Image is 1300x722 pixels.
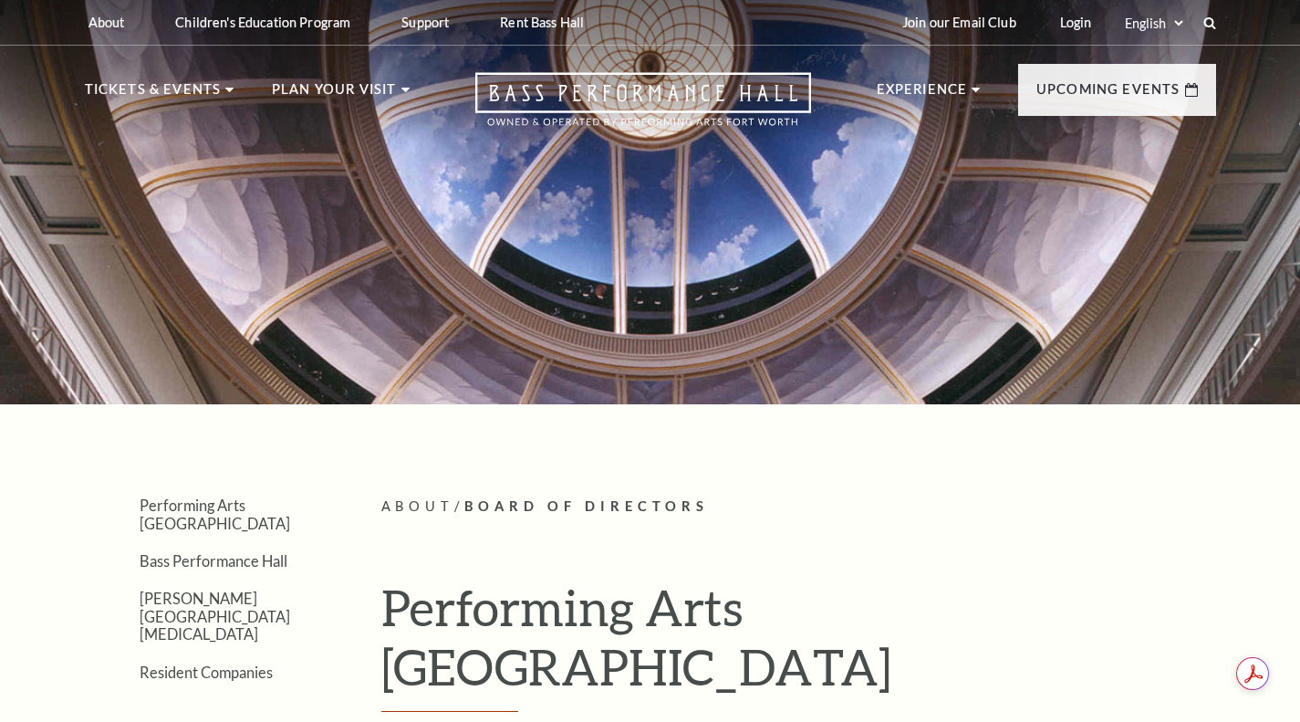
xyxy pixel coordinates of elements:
[1121,15,1186,32] select: Select:
[877,78,968,111] p: Experience
[140,497,290,531] a: Performing Arts [GEOGRAPHIC_DATA]
[381,496,1216,518] p: /
[175,15,350,30] p: Children's Education Program
[1036,78,1180,111] p: Upcoming Events
[140,664,273,681] a: Resident Companies
[401,15,449,30] p: Support
[140,552,287,570] a: Bass Performance Hall
[381,578,1216,712] h1: Performing Arts [GEOGRAPHIC_DATA]
[140,590,290,643] a: [PERSON_NAME][GEOGRAPHIC_DATA][MEDICAL_DATA]
[464,498,710,514] span: Board of Directors
[85,78,222,111] p: Tickets & Events
[381,498,454,514] span: About
[88,15,125,30] p: About
[272,78,397,111] p: Plan Your Visit
[500,15,584,30] p: Rent Bass Hall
